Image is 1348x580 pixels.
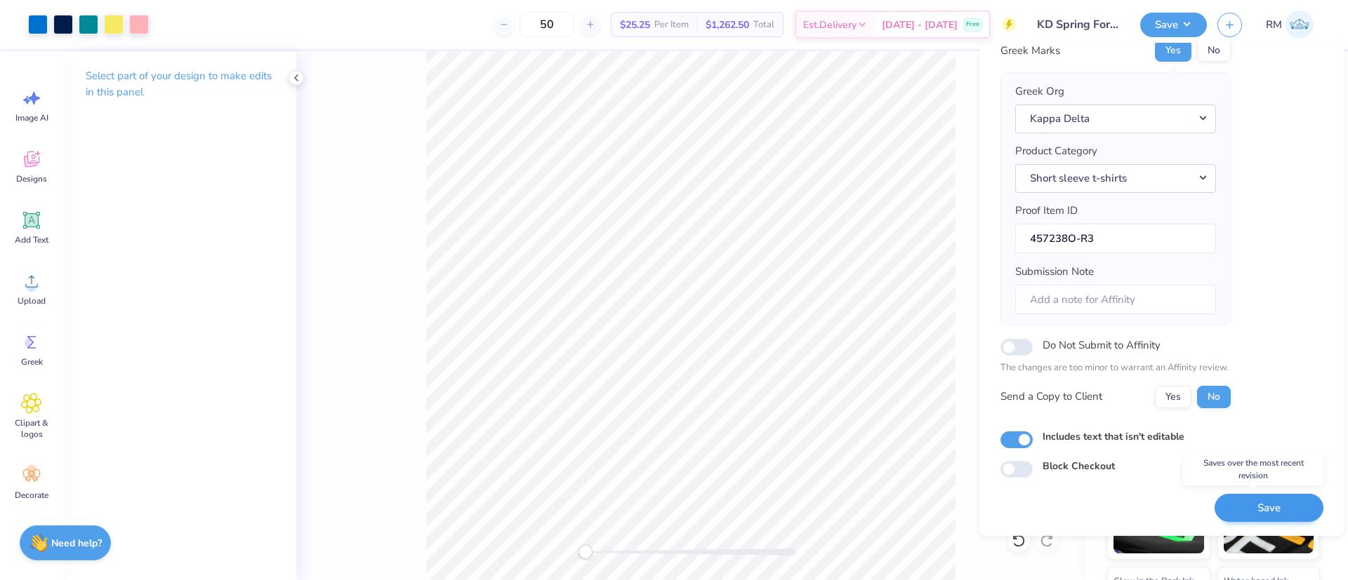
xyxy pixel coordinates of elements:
span: Decorate [15,490,48,501]
button: Kappa Delta [1015,104,1216,133]
button: No [1197,39,1231,62]
button: Yes [1155,39,1191,62]
span: Image AI [15,112,48,123]
button: No [1197,386,1231,408]
input: Untitled Design [1026,11,1130,39]
span: Clipart & logos [8,417,55,440]
label: Submission Note [1015,264,1094,280]
span: Est. Delivery [803,18,857,32]
span: Designs [16,173,47,184]
div: Greek Marks [1000,43,1060,59]
label: Greek Org [1015,83,1064,100]
span: $25.25 [620,18,650,32]
img: Roberta Manuel [1286,11,1314,39]
button: Save [1140,13,1207,37]
button: Save [1215,494,1323,522]
span: Total [753,18,774,32]
span: RM [1266,17,1282,33]
button: Yes [1155,386,1191,408]
button: Short sleeve t-shirts [1015,164,1216,193]
span: Add Text [15,234,48,245]
span: Free [966,20,979,29]
label: Includes text that isn't editable [1043,429,1184,444]
p: The changes are too minor to warrant an Affinity review. [1000,361,1231,375]
a: RM [1260,11,1320,39]
span: $1,262.50 [706,18,749,32]
p: Select part of your design to make edits in this panel [86,68,274,100]
div: Accessibility label [579,545,593,559]
span: Greek [21,356,43,367]
label: Block Checkout [1043,459,1115,473]
label: Do Not Submit to Affinity [1043,336,1161,354]
span: Per Item [654,18,689,32]
div: Saves over the most recent revision [1183,453,1323,485]
input: Add a note for Affinity [1015,285,1216,315]
span: [DATE] - [DATE] [882,18,958,32]
span: Upload [18,295,46,306]
label: Product Category [1015,143,1097,159]
div: Send a Copy to Client [1000,389,1102,405]
label: Proof Item ID [1015,203,1078,219]
strong: Need help? [51,537,102,550]
input: – – [520,12,574,37]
